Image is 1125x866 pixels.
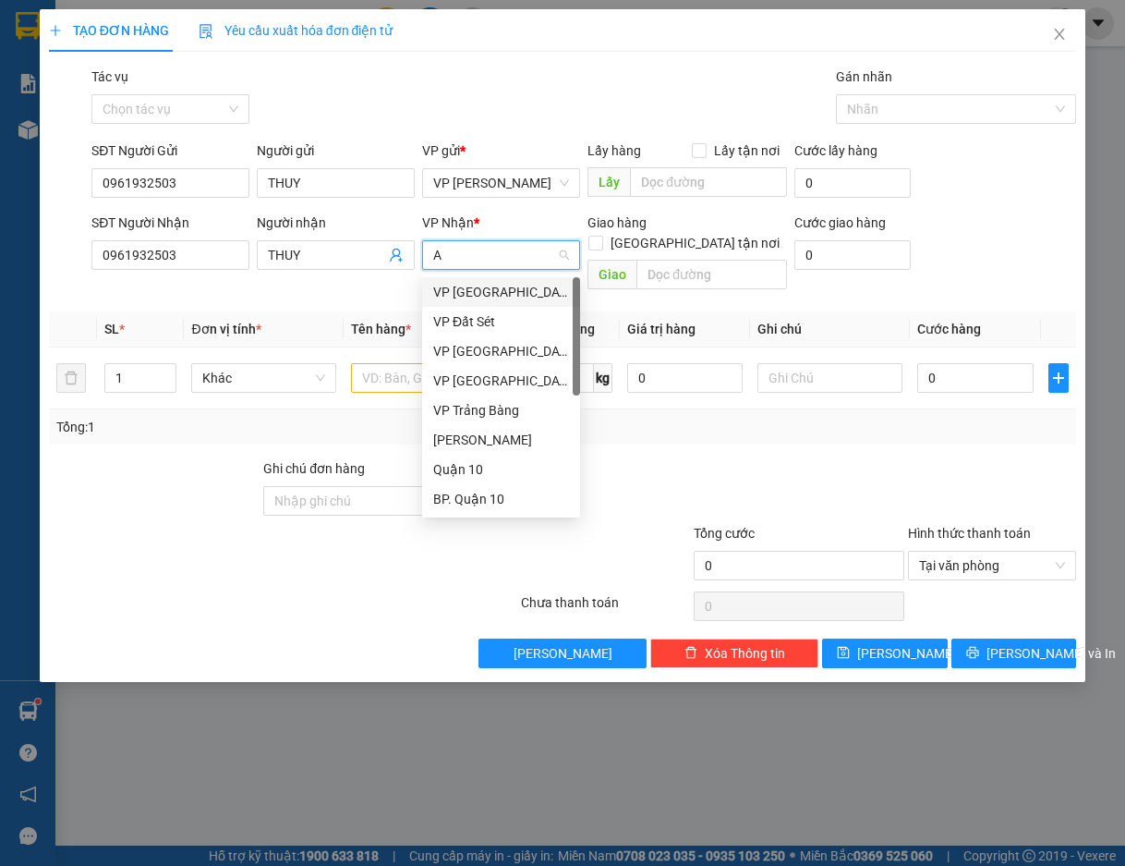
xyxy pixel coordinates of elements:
[422,425,580,455] div: Hòa Thành
[603,233,787,253] span: [GEOGRAPHIC_DATA] tận nơi
[49,23,169,38] span: TẠO ĐƠN HÀNG
[389,248,404,262] span: user-add
[966,646,979,661] span: printer
[422,455,580,484] div: Quận 10
[433,311,569,332] div: VP Đất Sét
[705,643,785,664] span: Xóa Thông tin
[49,24,62,37] span: plus
[351,322,411,336] span: Tên hàng
[433,489,569,509] div: BP. Quận 10
[684,646,697,661] span: delete
[351,363,496,393] input: VD: Bàn, Ghế
[837,646,850,661] span: save
[707,140,787,161] span: Lấy tận nơi
[422,396,580,425] div: VP Trảng Bàng
[91,69,128,84] label: Tác vụ
[56,363,86,393] button: delete
[433,282,569,302] div: VP [GEOGRAPHIC_DATA]
[986,643,1116,664] span: [PERSON_NAME] và In
[650,639,818,668] button: deleteXóa Thông tin
[263,486,475,516] input: Ghi chú đơn hàng
[587,143,641,158] span: Lấy hàng
[908,526,1031,541] label: Hình thức thanh toán
[822,639,948,668] button: save[PERSON_NAME]
[202,364,325,392] span: Khác
[422,484,580,514] div: BP. Quận 10
[587,167,630,197] span: Lấy
[1052,27,1067,42] span: close
[630,167,787,197] input: Dọc đường
[191,322,260,336] span: Đơn vị tính
[636,260,787,289] input: Dọc đường
[199,23,393,38] span: Yêu cầu xuất hóa đơn điện tử
[257,140,415,161] div: Người gửi
[478,639,647,668] button: [PERSON_NAME]
[951,639,1077,668] button: printer[PERSON_NAME] và In
[422,366,580,396] div: VP Giang Tân
[257,213,415,233] div: Người nhận
[794,240,911,270] input: Cước giao hàng
[919,552,1065,579] span: Tại văn phòng
[433,371,569,391] div: VP [GEOGRAPHIC_DATA]
[594,363,612,393] span: kg
[794,168,911,198] input: Cước lấy hàng
[263,461,365,476] label: Ghi chú đơn hàng
[422,215,474,230] span: VP Nhận
[91,213,249,233] div: SĐT Người Nhận
[694,526,755,541] span: Tổng cước
[514,643,612,664] span: [PERSON_NAME]
[519,592,691,625] div: Chưa thanh toán
[56,417,436,437] div: Tổng: 1
[104,322,119,336] span: SL
[757,363,902,393] input: Ghi Chú
[1034,9,1085,61] button: Close
[422,336,580,366] div: VP Tây Ninh
[587,215,647,230] span: Giao hàng
[433,430,569,450] div: [PERSON_NAME]
[433,169,569,197] span: VP Long Khánh
[794,215,886,230] label: Cước giao hàng
[433,341,569,361] div: VP [GEOGRAPHIC_DATA]
[587,260,636,289] span: Giao
[422,307,580,336] div: VP Đất Sét
[627,363,743,393] input: 0
[750,311,910,348] th: Ghi chú
[433,459,569,480] div: Quận 10
[199,24,213,39] img: icon
[794,143,877,158] label: Cước lấy hàng
[627,322,696,336] span: Giá trị hàng
[422,277,580,307] div: VP Tân Biên
[1048,363,1070,393] button: plus
[836,69,892,84] label: Gán nhãn
[91,140,249,161] div: SĐT Người Gửi
[857,643,956,664] span: [PERSON_NAME]
[917,322,981,336] span: Cước hàng
[422,140,580,161] div: VP gửi
[433,400,569,421] div: VP Trảng Bàng
[1049,371,1069,385] span: plus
